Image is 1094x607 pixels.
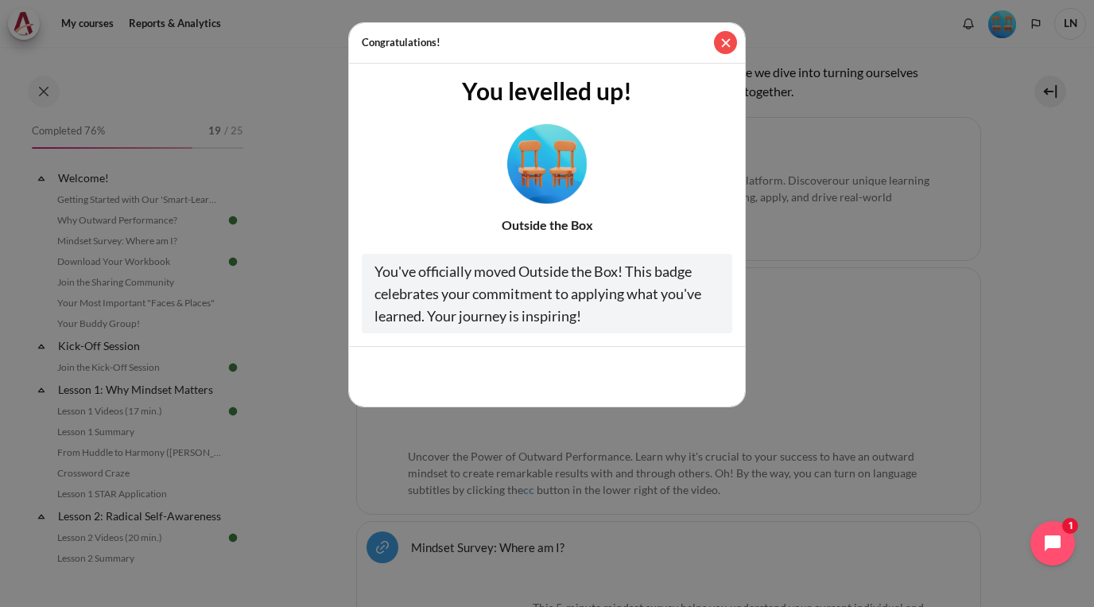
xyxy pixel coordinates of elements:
button: Close [714,31,737,54]
h5: Congratulations! [362,35,440,51]
div: Level #4 [507,118,587,204]
div: You've officially moved Outside the Box! This badge celebrates your commitment to applying what y... [362,254,732,333]
img: Level #4 [507,123,587,203]
div: Outside the Box [362,216,732,235]
h3: You levelled up! [362,76,732,105]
